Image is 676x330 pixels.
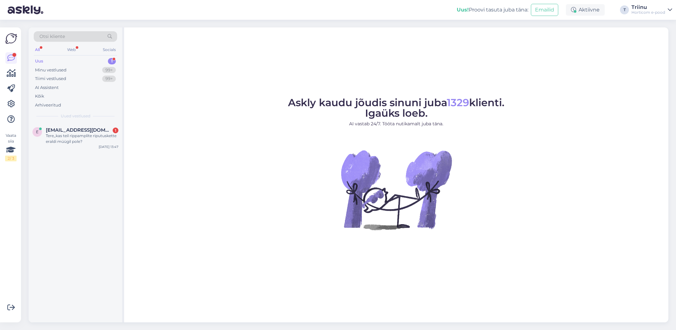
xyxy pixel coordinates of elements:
div: Uus [35,58,43,64]
div: Triinu [631,5,665,10]
span: edithrebane@gmail.com [46,127,112,133]
div: Minu vestlused [35,67,67,73]
span: Uued vestlused [61,113,90,119]
div: Vaata siia [5,133,17,161]
div: 99+ [102,76,116,82]
div: Socials [102,46,117,54]
div: All [34,46,41,54]
p: AI vastab 24/7. Tööta nutikamalt juba täna. [288,121,504,127]
a: TriinuHorticom e-pood [631,5,672,15]
div: AI Assistent [35,84,59,91]
div: 99+ [102,67,116,73]
b: Uus! [457,7,469,13]
img: No Chat active [339,132,454,247]
div: Kõik [35,93,44,99]
div: 2 / 3 [5,156,17,161]
span: e [36,129,39,134]
div: [DATE] 13:47 [99,144,118,149]
div: Tiimi vestlused [35,76,66,82]
button: Emailid [531,4,558,16]
div: Tere,,kas teil rippamplite riputuskette eraldi müügil pole? [46,133,118,144]
div: Arhiveeritud [35,102,61,108]
span: Otsi kliente [39,33,65,40]
div: Horticom e-pood [631,10,665,15]
div: Proovi tasuta juba täna: [457,6,528,14]
div: 1 [108,58,116,64]
div: Aktiivne [566,4,605,16]
span: Askly kaudu jõudis sinuni juba klienti. Igaüks loeb. [288,96,504,119]
div: 1 [113,128,118,133]
div: T [620,5,629,14]
img: Askly Logo [5,33,17,45]
span: 1329 [447,96,469,109]
div: Web [66,46,77,54]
